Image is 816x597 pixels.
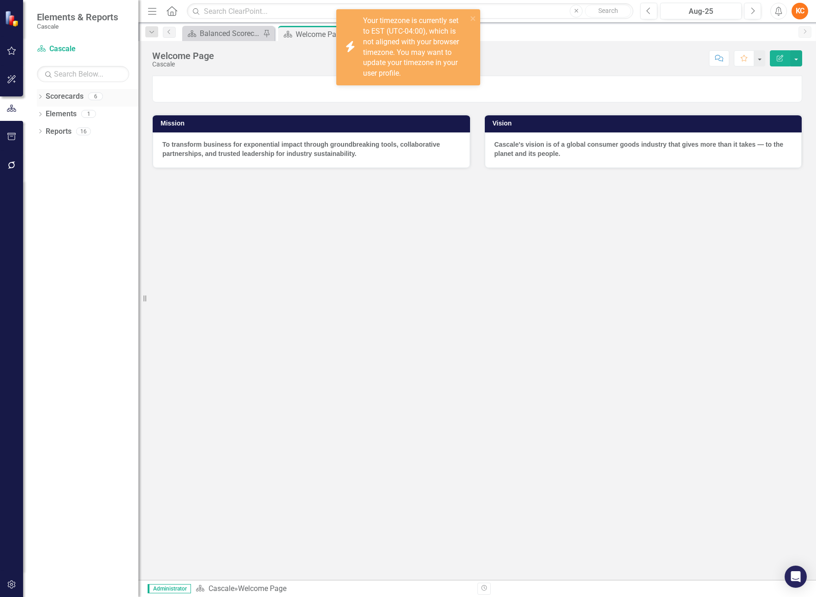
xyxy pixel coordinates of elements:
[76,127,91,135] div: 16
[88,93,103,101] div: 6
[363,16,467,79] div: Your timezone is currently set to EST (UTC-04:00), which is not aligned with your browser timezon...
[37,12,118,23] span: Elements & Reports
[37,44,129,54] a: Cascale
[37,66,129,82] input: Search Below...
[81,110,96,118] div: 1
[5,11,21,27] img: ClearPoint Strategy
[46,109,77,119] a: Elements
[37,23,118,30] small: Cascale
[46,91,83,102] a: Scorecards
[46,126,71,137] a: Reports
[470,13,476,24] button: close
[785,566,807,588] div: Open Intercom Messenger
